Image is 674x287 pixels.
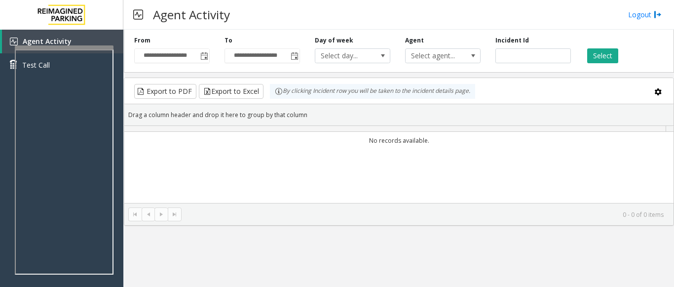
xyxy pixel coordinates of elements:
label: To [225,36,232,45]
img: 'icon' [10,38,18,45]
a: Agent Activity [2,30,123,53]
h3: Agent Activity [148,2,235,27]
label: Day of week [315,36,353,45]
a: Logout [628,9,662,20]
kendo-pager-info: 0 - 0 of 0 items [187,210,664,219]
button: Export to Excel [199,84,263,99]
div: Drag a column header and drop it here to group by that column [124,106,674,123]
img: infoIcon.svg [275,87,283,95]
img: pageIcon [133,2,143,27]
img: logout [654,9,662,20]
span: NO DATA FOUND [405,48,481,63]
span: Agent Activity [23,37,72,46]
span: Select day... [315,49,375,63]
button: Select [587,48,618,63]
label: Agent [405,36,424,45]
td: No records available. [124,132,674,149]
span: Select agent... [406,49,465,63]
button: Export to PDF [134,84,196,99]
span: Toggle popup [289,49,300,63]
span: Toggle popup [198,49,209,63]
div: Data table [124,126,674,203]
label: From [134,36,150,45]
div: By clicking Incident row you will be taken to the incident details page. [270,84,475,99]
label: Incident Id [495,36,529,45]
